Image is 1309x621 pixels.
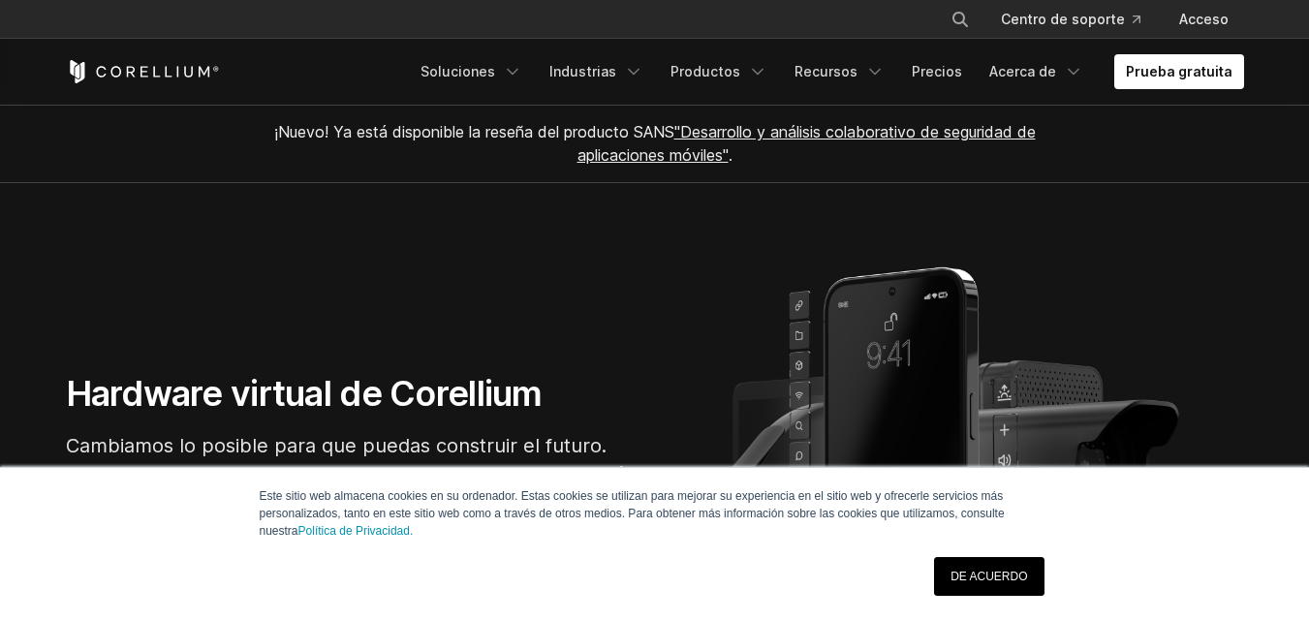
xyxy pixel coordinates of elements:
[66,60,220,83] a: Página de inicio de Corellium
[927,2,1244,37] div: Menú de navegación
[577,122,1036,165] a: "Desarrollo y análisis colaborativo de seguridad de aplicaciones móviles"
[1179,11,1229,27] font: Acceso
[795,63,857,79] font: Recursos
[298,524,414,538] a: Política de Privacidad.
[943,2,978,37] button: Buscar
[66,372,543,415] font: Hardware virtual de Corellium
[549,63,616,79] font: Industrias
[729,145,732,165] font: .
[1126,63,1232,79] font: Prueba gratuita
[951,570,1027,583] font: DE ACUERDO
[989,63,1056,79] font: Acerca de
[274,122,674,141] font: ¡Nuevo! Ya está disponible la reseña del producto SANS
[934,557,1044,596] a: DE ACUERDO
[409,54,1244,89] div: Menú de navegación
[421,63,495,79] font: Soluciones
[66,434,635,515] font: Cambiamos lo posible para que puedas construir el futuro. Dispositivos virtuales para iOS, Androi...
[912,63,962,79] font: Precios
[670,63,740,79] font: Productos
[260,489,1005,538] font: Este sitio web almacena cookies en su ordenador. Estas cookies se utilizan para mejorar su experi...
[1001,11,1125,27] font: Centro de soporte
